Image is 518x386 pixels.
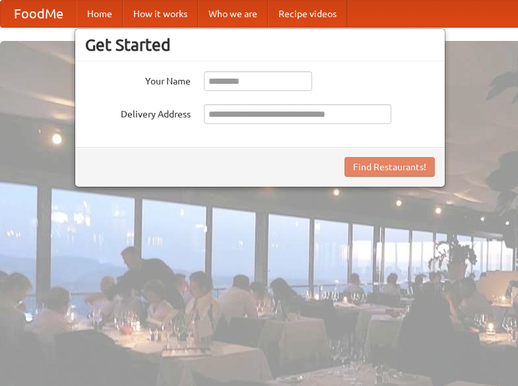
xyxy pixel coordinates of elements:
[85,71,191,88] label: Your Name
[123,1,198,27] a: How it works
[85,35,435,55] h3: Get Started
[1,1,77,27] a: FoodMe
[77,1,123,27] a: Home
[268,1,347,27] a: Recipe videos
[85,104,191,121] label: Delivery Address
[344,157,435,177] button: Find Restaurants!
[198,1,268,27] a: Who we are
